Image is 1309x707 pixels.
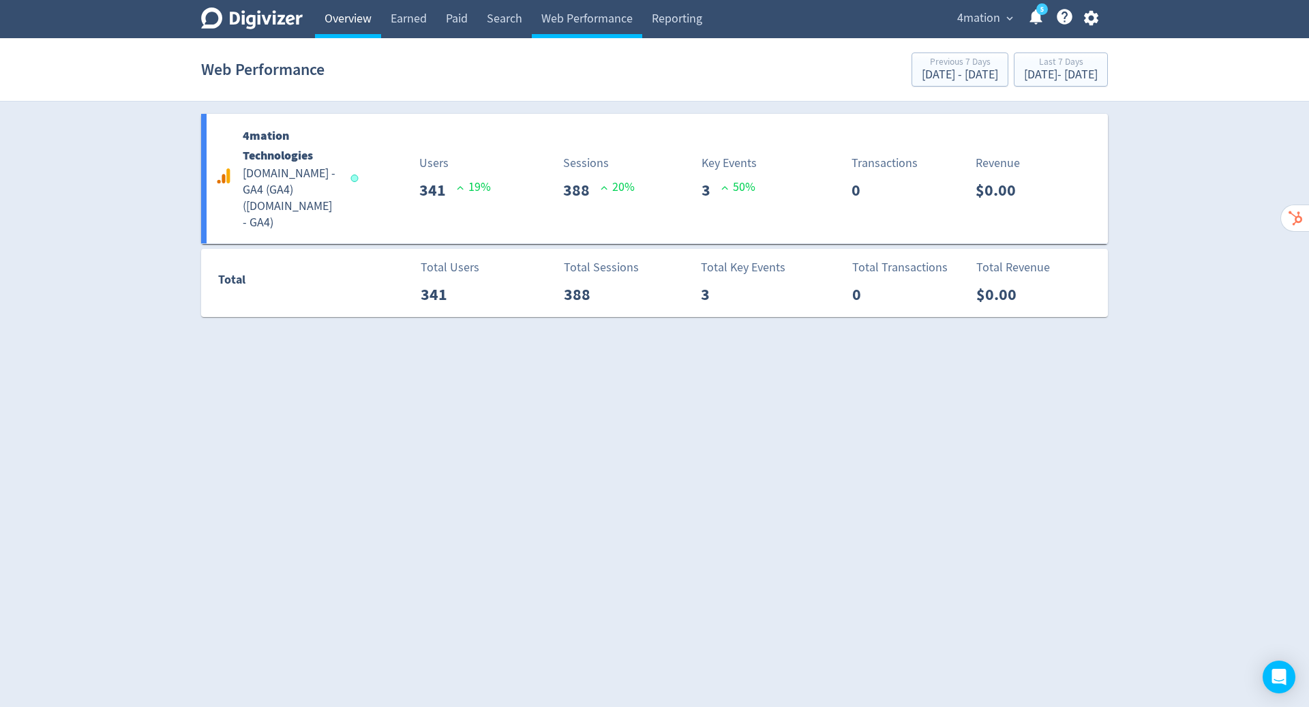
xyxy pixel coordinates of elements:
[218,270,352,296] div: Total
[1040,5,1044,14] text: 5
[957,7,1000,29] span: 4mation
[1004,12,1016,25] span: expand_more
[201,48,325,91] h1: Web Performance
[701,258,785,277] p: Total Key Events
[912,52,1008,87] button: Previous 7 Days[DATE] - [DATE]
[201,114,1108,243] a: 4mation Technologies[DOMAIN_NAME] - GA4 (GA4)([DOMAIN_NAME] - GA4)Users341 19%Sessions388 20%Key ...
[1024,69,1098,81] div: [DATE] - [DATE]
[1024,57,1098,69] div: Last 7 Days
[1014,52,1108,87] button: Last 7 Days[DATE]- [DATE]
[976,178,1027,202] p: $0.00
[457,178,491,196] p: 19 %
[563,154,635,172] p: Sessions
[601,178,635,196] p: 20 %
[564,282,601,307] p: 388
[852,178,871,202] p: 0
[419,178,457,202] p: 341
[952,7,1017,29] button: 4mation
[243,127,313,164] b: 4mation Technologies
[852,154,918,172] p: Transactions
[215,168,232,184] svg: Google Analytics
[419,154,491,172] p: Users
[922,57,998,69] div: Previous 7 Days
[852,282,872,307] p: 0
[421,258,479,277] p: Total Users
[564,258,639,277] p: Total Sessions
[976,282,1027,307] p: $0.00
[563,178,601,202] p: 388
[701,282,721,307] p: 3
[421,282,458,307] p: 341
[922,69,998,81] div: [DATE] - [DATE]
[721,178,755,196] p: 50 %
[702,154,757,172] p: Key Events
[243,166,338,231] h5: [DOMAIN_NAME] - GA4 (GA4) ( [DOMAIN_NAME] - GA4 )
[852,258,948,277] p: Total Transactions
[976,154,1027,172] p: Revenue
[1263,661,1295,693] div: Open Intercom Messenger
[1036,3,1048,15] a: 5
[702,178,721,202] p: 3
[976,258,1050,277] p: Total Revenue
[351,175,363,182] span: Data last synced: 31 Aug 2025, 9:02pm (AEST)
